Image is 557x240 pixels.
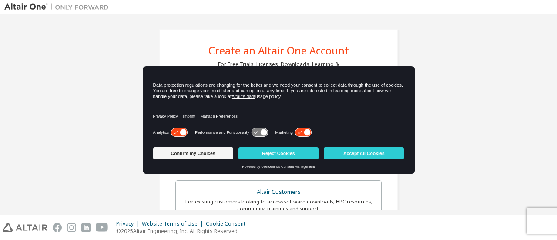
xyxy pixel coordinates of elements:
[3,223,47,232] img: altair_logo.svg
[116,227,251,235] p: © 2025 Altair Engineering, Inc. All Rights Reserved.
[142,220,206,227] div: Website Terms of Use
[181,198,376,212] div: For existing customers looking to access software downloads, HPC resources, community, trainings ...
[4,3,113,11] img: Altair One
[181,186,376,198] div: Altair Customers
[218,61,339,75] div: For Free Trials, Licenses, Downloads, Learning & Documentation and so much more.
[206,220,251,227] div: Cookie Consent
[116,220,142,227] div: Privacy
[81,223,91,232] img: linkedin.svg
[67,223,76,232] img: instagram.svg
[208,45,349,56] div: Create an Altair One Account
[96,223,108,232] img: youtube.svg
[53,223,62,232] img: facebook.svg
